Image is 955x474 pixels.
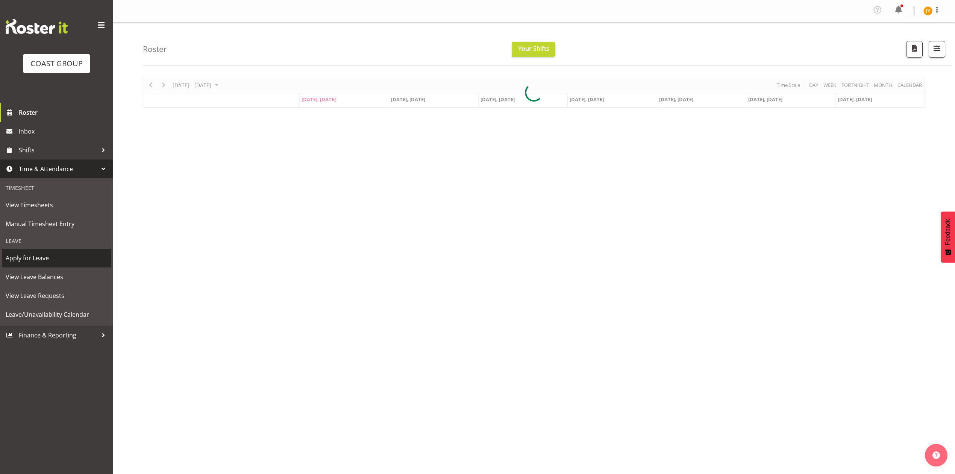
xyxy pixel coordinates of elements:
button: Download a PDF of the roster according to the set date range. [906,41,923,58]
span: Manual Timesheet Entry [6,218,107,229]
span: Your Shifts [518,44,549,53]
span: Finance & Reporting [19,330,98,341]
button: Feedback - Show survey [941,211,955,263]
img: jorgelina-villar11067.jpg [923,6,932,15]
a: Leave/Unavailability Calendar [2,305,111,324]
a: View Leave Balances [2,267,111,286]
div: Timesheet [2,180,111,196]
span: View Leave Balances [6,271,107,283]
a: Apply for Leave [2,249,111,267]
span: Leave/Unavailability Calendar [6,309,107,320]
button: Your Shifts [512,42,555,57]
span: View Leave Requests [6,290,107,301]
div: Leave [2,233,111,249]
span: Time & Attendance [19,163,98,175]
span: Apply for Leave [6,252,107,264]
span: Inbox [19,126,109,137]
span: Feedback [944,219,951,245]
a: View Timesheets [2,196,111,214]
span: Roster [19,107,109,118]
div: COAST GROUP [30,58,83,69]
img: Rosterit website logo [6,19,68,34]
a: Manual Timesheet Entry [2,214,111,233]
img: help-xxl-2.png [932,451,940,459]
span: View Timesheets [6,199,107,211]
span: Shifts [19,144,98,156]
a: View Leave Requests [2,286,111,305]
h4: Roster [143,45,167,53]
button: Filter Shifts [929,41,945,58]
